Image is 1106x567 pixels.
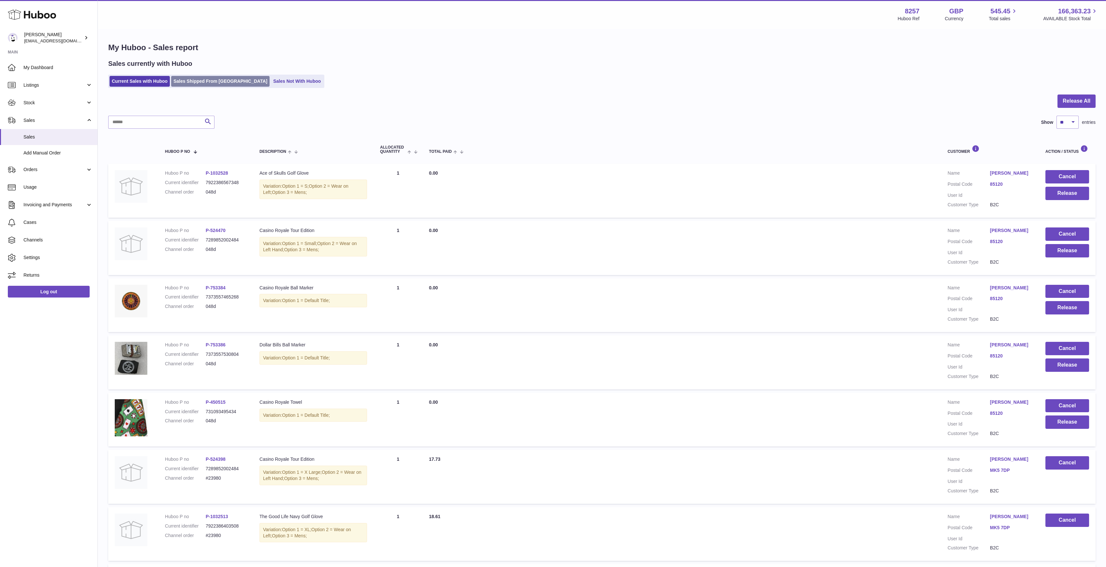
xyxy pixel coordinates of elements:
[259,285,367,291] div: Casino Royale Ball Marker
[990,170,1032,176] a: [PERSON_NAME]
[989,7,1018,22] a: 545.45 Total sales
[24,32,83,44] div: [PERSON_NAME]
[23,100,86,106] span: Stock
[165,418,206,424] dt: Channel order
[115,227,147,260] img: no-photo.jpg
[23,219,93,225] span: Cases
[948,514,990,521] dt: Name
[1045,227,1089,241] button: Cancel
[1045,415,1089,429] button: Release
[259,237,367,256] div: Variation:
[948,488,990,494] dt: Customer Type
[115,514,147,546] img: no-photo.jpg
[948,307,990,313] dt: User Id
[259,342,367,348] div: Dollar Bills Ball Marker
[284,247,319,252] span: Option 3 = Mens;
[1045,244,1089,257] button: Release
[1082,119,1096,125] span: entries
[1043,7,1098,22] a: 166,363.23 AVAILABLE Stock Total
[263,241,357,252] span: Option 2 = Wear on Left Hand;
[948,342,990,350] dt: Name
[206,246,246,253] dd: 048d
[282,527,311,532] span: Option 1 = XL;
[282,183,309,189] span: Option 1 = S;
[429,457,440,462] span: 17.73
[990,467,1032,473] a: MK5 7DP
[948,421,990,427] dt: User Id
[1045,399,1089,413] button: Cancel
[948,456,990,464] dt: Name
[948,364,990,370] dt: User Id
[206,409,246,415] dd: 731093495434
[429,342,438,347] span: 0.00
[374,164,422,218] td: 1
[990,239,1032,245] a: 85120
[374,450,422,504] td: 1
[165,150,190,154] span: Huboo P no
[259,351,367,365] div: Variation:
[1045,342,1089,355] button: Cancel
[948,227,990,235] dt: Name
[990,456,1032,462] a: [PERSON_NAME]
[165,351,206,357] dt: Current identifier
[948,239,990,246] dt: Postal Code
[284,476,319,481] span: Option 3 = Mens;
[1045,170,1089,183] button: Cancel
[948,250,990,256] dt: User Id
[259,456,367,462] div: Casino Royale Tour Edition
[374,335,422,389] td: 1
[165,475,206,481] dt: Channel order
[429,514,440,519] span: 18.61
[990,285,1032,291] a: [PERSON_NAME]
[23,237,93,243] span: Channels
[259,180,367,199] div: Variation:
[23,167,86,173] span: Orders
[259,409,367,422] div: Variation:
[1045,301,1089,314] button: Release
[23,254,93,261] span: Settings
[948,525,990,532] dt: Postal Code
[898,16,920,22] div: Huboo Ref
[8,33,18,43] img: don@skinsgolf.com
[259,150,286,154] span: Description
[206,294,246,300] dd: 7373557465268
[206,351,246,357] dd: 7373557530804
[206,457,226,462] a: P-524398
[165,456,206,462] dt: Huboo P no
[165,399,206,405] dt: Huboo P no
[948,373,990,380] dt: Customer Type
[272,533,307,538] span: Option 3 = Mens;
[206,523,246,529] dd: 7922386403508
[259,399,367,405] div: Casino Royale Towel
[206,285,226,290] a: P-753384
[948,410,990,418] dt: Postal Code
[165,514,206,520] dt: Huboo P no
[1045,456,1089,470] button: Cancel
[206,342,226,347] a: P-753386
[115,456,147,489] img: no-photo.jpg
[429,170,438,176] span: 0.00
[1057,94,1096,108] button: Release All
[990,181,1032,187] a: 85120
[165,361,206,367] dt: Channel order
[990,202,1032,208] dd: B2C
[272,190,307,195] span: Option 3 = Mens;
[206,237,246,243] dd: 7289852002484
[115,399,147,436] img: 82571693400840.jpeg
[282,298,330,303] span: Option 1 = Default Title;
[23,117,86,124] span: Sales
[108,59,192,68] h2: Sales currently with Huboo
[165,180,206,186] dt: Current identifier
[1041,119,1053,125] label: Show
[429,150,452,154] span: Total paid
[282,413,330,418] span: Option 1 = Default Title;
[990,430,1032,437] dd: B2C
[259,227,367,234] div: Casino Royale Tour Edition
[206,170,228,176] a: P-1032528
[374,221,422,275] td: 1
[282,470,322,475] span: Option 1 = X Large;
[1045,145,1089,154] div: Action / Status
[949,7,963,16] strong: GBP
[948,259,990,265] dt: Customer Type
[990,316,1032,322] dd: B2C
